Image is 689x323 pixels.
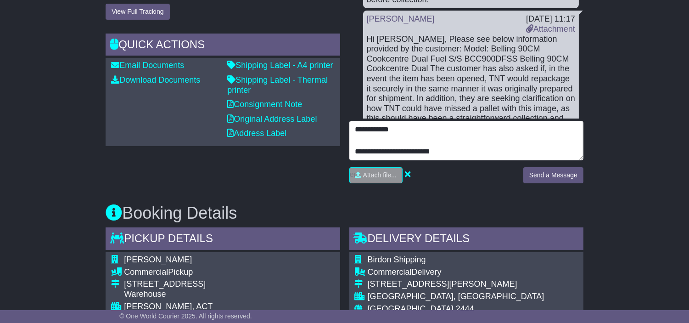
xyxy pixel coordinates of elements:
div: Quick Actions [106,34,340,58]
span: Commercial [124,267,168,277]
a: Shipping Label - A4 printer [227,61,333,70]
a: Shipping Label - Thermal printer [227,75,328,95]
div: Delivery Details [349,227,583,252]
div: [PERSON_NAME], ACT [124,302,334,312]
div: Warehouse [124,289,334,300]
div: Pickup Details [106,227,340,252]
button: View Full Tracking [106,4,169,20]
button: Send a Message [523,167,583,183]
a: Email Documents [111,61,184,70]
a: Consignment Note [227,100,302,109]
span: © One World Courier 2025. All rights reserved. [119,312,252,320]
div: Pickup [124,267,334,278]
h3: Booking Details [106,204,583,222]
div: Delivery [368,267,544,278]
span: 2444 [456,304,474,313]
span: Commercial [368,267,412,277]
a: [PERSON_NAME] [367,14,435,23]
span: Birdon Shipping [368,255,426,264]
div: [STREET_ADDRESS][PERSON_NAME] [368,279,544,289]
div: [GEOGRAPHIC_DATA], [GEOGRAPHIC_DATA] [368,292,544,302]
a: Attachment [526,24,575,34]
div: [STREET_ADDRESS] [124,279,334,289]
div: [DATE] 11:17 [526,14,575,24]
a: Address Label [227,129,286,138]
a: Download Documents [111,75,200,85]
div: Hi [PERSON_NAME], Please see below information provided by the customer: Model: Belling 90CM Cook... [367,34,575,173]
a: Original Address Label [227,114,317,124]
span: [GEOGRAPHIC_DATA] [368,304,454,313]
span: [PERSON_NAME] [124,255,192,264]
